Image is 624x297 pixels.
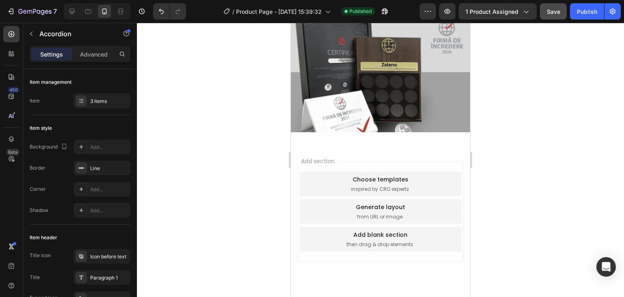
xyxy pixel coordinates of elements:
[53,7,57,16] p: 7
[577,7,597,16] div: Publish
[90,207,128,214] div: Add...
[596,257,616,277] div: Open Intercom Messenger
[39,29,108,39] p: Accordion
[8,87,19,93] div: 450
[30,186,46,193] div: Corner
[90,274,128,282] div: Paragraph 1
[30,124,52,132] div: Item style
[30,234,57,241] div: Item header
[291,23,470,297] iframe: Design area
[90,144,128,151] div: Add...
[30,252,51,259] div: Title icon
[90,165,128,172] div: Line
[540,3,567,20] button: Save
[30,142,69,153] div: Background
[153,3,186,20] div: Undo/Redo
[90,98,128,105] div: 3 items
[547,8,560,15] span: Save
[30,207,48,214] div: Shadow
[3,3,61,20] button: 7
[90,253,128,260] div: Icon before text
[30,79,71,86] div: Item management
[236,7,322,16] span: Product Page - [DATE] 15:39:32
[570,3,604,20] button: Publish
[30,97,40,105] div: Item
[466,7,518,16] span: 1 product assigned
[6,149,19,155] div: Beta
[30,274,40,281] div: Title
[349,8,372,15] span: Published
[80,50,108,59] p: Advanced
[40,50,63,59] p: Settings
[232,7,234,16] span: /
[30,164,45,172] div: Border
[90,186,128,193] div: Add...
[459,3,537,20] button: 1 product assigned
